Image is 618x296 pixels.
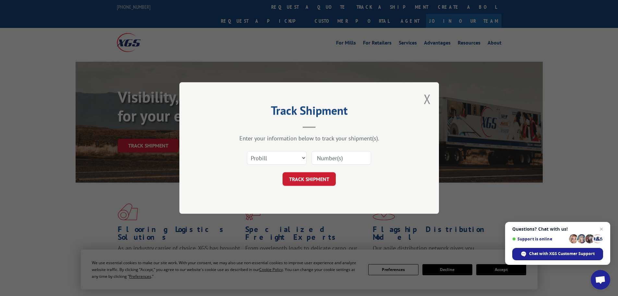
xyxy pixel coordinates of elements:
[212,106,406,118] h2: Track Shipment
[512,248,603,260] div: Chat with XGS Customer Support
[424,90,431,108] button: Close modal
[311,151,371,165] input: Number(s)
[512,237,567,241] span: Support is online
[529,251,595,257] span: Chat with XGS Customer Support
[283,172,336,186] button: TRACK SHIPMENT
[512,226,603,232] span: Questions? Chat with us!
[591,270,610,290] div: Open chat
[212,135,406,142] div: Enter your information below to track your shipment(s).
[598,225,605,233] span: Close chat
